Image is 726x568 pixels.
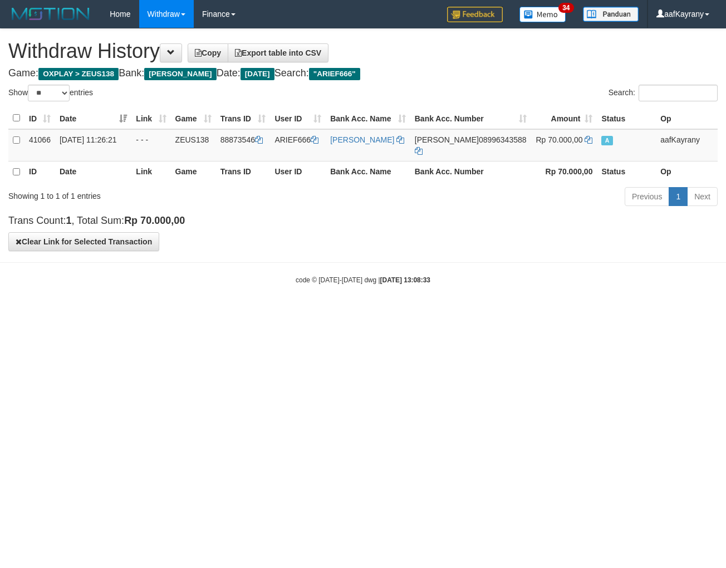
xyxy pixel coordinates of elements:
td: ARIEF666 [270,129,326,161]
th: Bank Acc. Number: activate to sort column ascending [410,107,531,129]
span: OXPLAY > ZEUS138 [38,68,119,80]
strong: Rp 70.000,00 [124,215,185,226]
td: 08996343588 [410,129,531,161]
th: Bank Acc. Name [326,161,410,183]
span: "ARIEF666" [309,68,360,80]
h4: Trans Count: , Total Sum: [8,216,718,227]
th: Trans ID: activate to sort column ascending [216,107,271,129]
h1: Withdraw History [8,40,718,62]
th: User ID [270,161,326,183]
th: Trans ID [216,161,271,183]
th: Status [597,107,656,129]
select: Showentries [28,85,70,101]
strong: 1 [66,215,71,226]
th: Bank Acc. Number [410,161,531,183]
small: code © [DATE]-[DATE] dwg | [296,276,430,284]
th: Link [131,161,170,183]
label: Search: [609,85,718,101]
th: Game [171,161,216,183]
th: Op [656,161,718,183]
a: Next [687,187,718,206]
a: Copy [188,43,228,62]
th: Date: activate to sort column ascending [55,107,131,129]
h4: Game: Bank: Date: Search: [8,68,718,79]
div: Showing 1 to 1 of 1 entries [8,186,294,202]
img: MOTION_logo.png [8,6,93,22]
strong: Rp 70.000,00 [546,167,593,176]
input: Search: [639,85,718,101]
td: 41066 [24,129,55,161]
span: [PERSON_NAME] [415,135,479,144]
td: 88873546 [216,129,271,161]
th: Date [55,161,131,183]
a: Previous [625,187,669,206]
a: 1 [669,187,688,206]
span: [DATE] [241,68,274,80]
th: Link: activate to sort column ascending [131,107,170,129]
th: User ID: activate to sort column ascending [270,107,326,129]
span: Export table into CSV [235,48,321,57]
th: Amount: activate to sort column ascending [531,107,597,129]
th: Game: activate to sort column ascending [171,107,216,129]
td: aafKayrany [656,129,718,161]
td: ZEUS138 [171,129,216,161]
img: Button%20Memo.svg [519,7,566,22]
strong: [DATE] 13:08:33 [380,276,430,284]
th: Status [597,161,656,183]
th: ID: activate to sort column ascending [24,107,55,129]
th: Op [656,107,718,129]
button: Clear Link for Selected Transaction [8,232,159,251]
a: [PERSON_NAME] [330,135,394,144]
img: panduan.png [583,7,639,22]
img: Feedback.jpg [447,7,503,22]
span: [PERSON_NAME] [144,68,216,80]
td: - - - [131,129,170,161]
span: Approved [601,136,612,145]
td: [DATE] 11:26:21 [55,129,131,161]
span: Rp 70.000,00 [536,135,582,144]
span: Copy [195,48,221,57]
label: Show entries [8,85,93,101]
th: Bank Acc. Name: activate to sort column ascending [326,107,410,129]
span: 34 [558,3,573,13]
a: Export table into CSV [228,43,328,62]
th: ID [24,161,55,183]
